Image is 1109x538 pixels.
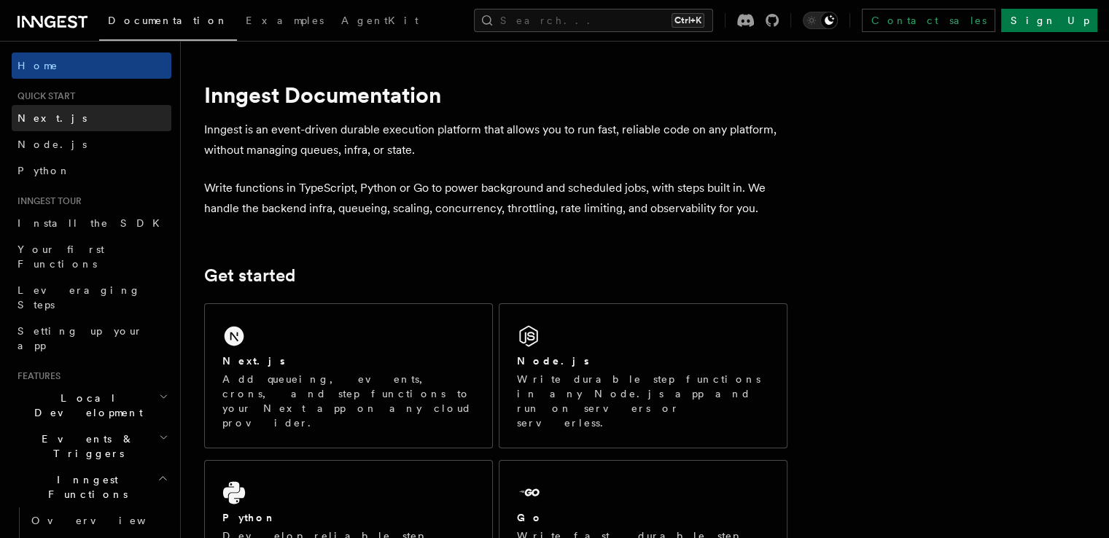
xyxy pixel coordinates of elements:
a: Home [12,52,171,79]
h1: Inngest Documentation [204,82,787,108]
span: Quick start [12,90,75,102]
kbd: Ctrl+K [672,13,704,28]
span: Inngest Functions [12,472,157,502]
a: Node.jsWrite durable step functions in any Node.js app and run on servers or serverless. [499,303,787,448]
button: Events & Triggers [12,426,171,467]
span: Install the SDK [17,217,168,229]
a: Next.js [12,105,171,131]
a: Documentation [99,4,237,41]
span: Inngest tour [12,195,82,207]
a: Python [12,157,171,184]
a: AgentKit [332,4,427,39]
a: Next.jsAdd queueing, events, crons, and step functions to your Next app on any cloud provider. [204,303,493,448]
a: Overview [26,507,171,534]
button: Search...Ctrl+K [474,9,713,32]
h2: Next.js [222,354,285,368]
button: Toggle dark mode [803,12,838,29]
a: Setting up your app [12,318,171,359]
span: Documentation [108,15,228,26]
span: Home [17,58,58,73]
a: Contact sales [862,9,995,32]
button: Inngest Functions [12,467,171,507]
span: Python [17,165,71,176]
span: Local Development [12,391,159,420]
span: Setting up your app [17,325,143,351]
span: Your first Functions [17,243,104,270]
a: Install the SDK [12,210,171,236]
span: Overview [31,515,182,526]
a: Get started [204,265,295,286]
h2: Python [222,510,276,525]
p: Write functions in TypeScript, Python or Go to power background and scheduled jobs, with steps bu... [204,178,787,219]
a: Your first Functions [12,236,171,277]
button: Local Development [12,385,171,426]
span: Features [12,370,61,382]
p: Write durable step functions in any Node.js app and run on servers or serverless. [517,372,769,430]
span: AgentKit [341,15,419,26]
a: Leveraging Steps [12,277,171,318]
span: Events & Triggers [12,432,159,461]
span: Next.js [17,112,87,124]
h2: Go [517,510,543,525]
a: Examples [237,4,332,39]
span: Examples [246,15,324,26]
span: Leveraging Steps [17,284,141,311]
a: Node.js [12,131,171,157]
a: Sign Up [1001,9,1097,32]
h2: Node.js [517,354,589,368]
p: Inngest is an event-driven durable execution platform that allows you to run fast, reliable code ... [204,120,787,160]
p: Add queueing, events, crons, and step functions to your Next app on any cloud provider. [222,372,475,430]
span: Node.js [17,139,87,150]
